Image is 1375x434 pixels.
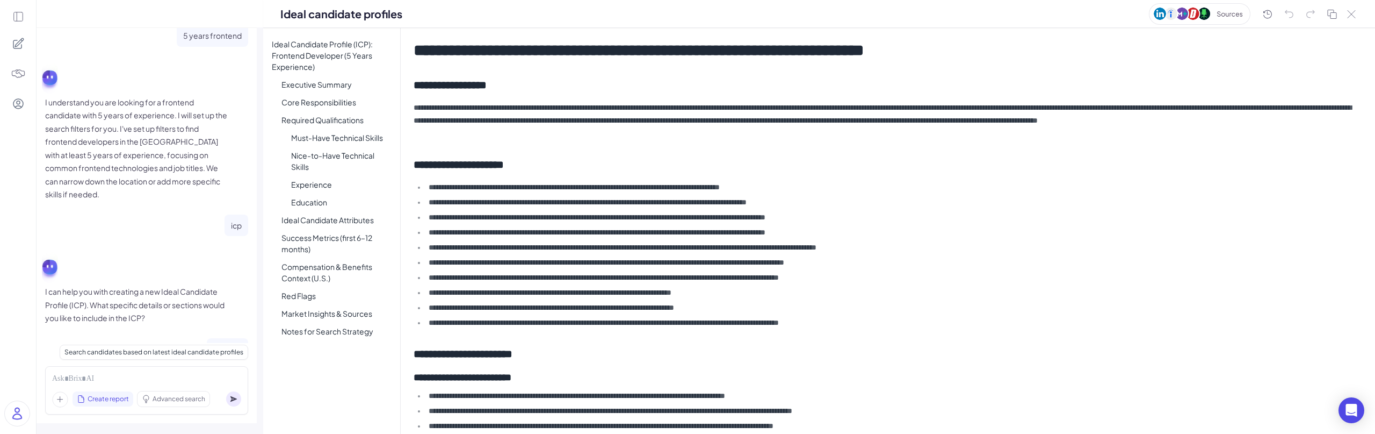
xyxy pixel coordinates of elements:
img: user_logo.png [5,401,30,426]
img: sources [1149,3,1250,25]
p: I understand you are looking for a frontend candidate with 5 years of experience. I will set up t... [45,96,228,201]
div: Ideal candidate profiles [280,6,402,22]
p: icp [231,219,242,232]
li: Education [283,195,400,210]
p: 5 years frontend [183,29,242,42]
p: just do it [213,343,242,356]
li: Compensation & Benefits Context (U.S.) [273,259,400,286]
li: Red Flags [273,288,400,304]
span: Create report [88,394,129,404]
div: Search candidates based on latest ideal candidate profiles [60,345,248,360]
li: Executive Summary [273,77,400,93]
li: Ideal Candidate Profile (ICP): Frontend Developer (5 Years Experience) [263,37,400,75]
li: Market Insights & Sources [273,306,400,322]
li: Success Metrics (first 6–12 months) [273,230,400,257]
li: Notes for Search Strategy [273,324,400,339]
li: Ideal Candidate Attributes [273,212,400,228]
li: Must-Have Technical Skills [283,130,400,146]
li: Experience [283,177,400,193]
img: 4blF7nbYMBMHBwcHBwcHBwcHBwcHBwcHB4es+Bd0DLy0SdzEZwAAAABJRU5ErkJggg== [11,66,26,81]
li: Required Qualifications [273,112,400,128]
span: Advanced search [153,394,205,404]
p: I can help you with creating a new Ideal Candidate Profile (ICP). What specific details or sectio... [45,285,228,325]
div: Open Intercom Messenger [1338,397,1364,423]
li: Nice-to-Have Technical Skills [283,148,400,175]
li: Core Responsibilities [273,95,400,110]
